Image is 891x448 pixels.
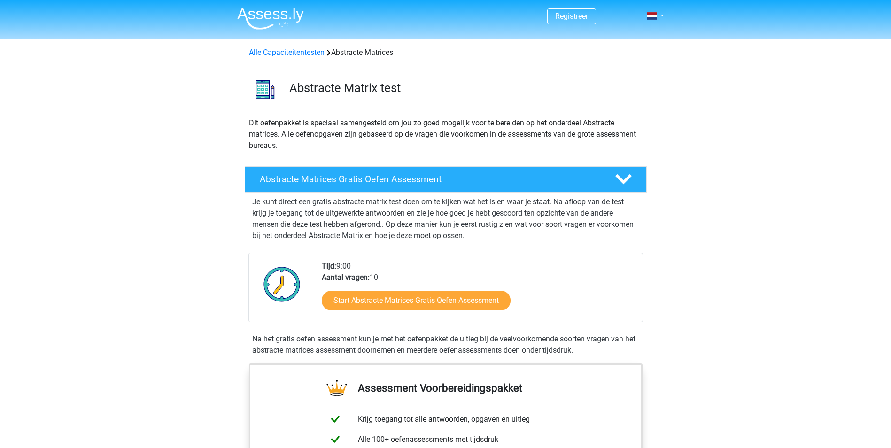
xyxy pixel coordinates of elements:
a: Abstracte Matrices Gratis Oefen Assessment [241,166,651,193]
a: Start Abstracte Matrices Gratis Oefen Assessment [322,291,511,310]
h4: Abstracte Matrices Gratis Oefen Assessment [260,174,600,185]
img: abstracte matrices [245,70,285,109]
div: 9:00 10 [315,261,642,322]
div: Abstracte Matrices [245,47,646,58]
b: Aantal vragen: [322,273,370,282]
b: Tijd: [322,262,336,270]
p: Je kunt direct een gratis abstracte matrix test doen om te kijken wat het is en waar je staat. Na... [252,196,639,241]
p: Dit oefenpakket is speciaal samengesteld om jou zo goed mogelijk voor te bereiden op het onderdee... [249,117,643,151]
div: Na het gratis oefen assessment kun je met het oefenpakket de uitleg bij de veelvoorkomende soorte... [248,333,643,356]
a: Alle Capaciteitentesten [249,48,325,57]
img: Klok [258,261,306,308]
img: Assessly [237,8,304,30]
a: Registreer [555,12,588,21]
h3: Abstracte Matrix test [289,81,639,95]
